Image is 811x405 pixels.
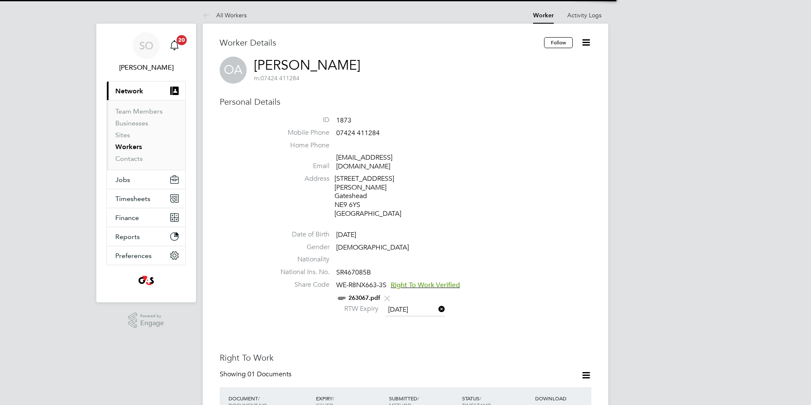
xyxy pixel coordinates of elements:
span: 07424 411284 [254,74,299,82]
a: Sites [115,131,130,139]
h3: Right To Work [220,352,591,363]
h3: Personal Details [220,96,591,107]
button: Jobs [107,170,185,189]
span: SO [139,40,153,51]
span: / [417,395,419,402]
div: Showing [220,370,293,379]
span: Network [115,87,143,95]
span: WE-R8NX663-3S [336,281,386,289]
a: SO[PERSON_NAME] [106,32,186,73]
a: 20 [166,32,183,59]
button: Reports [107,227,185,246]
span: / [332,395,334,402]
a: [PERSON_NAME] [254,57,360,73]
label: National Ins. No. [270,268,329,277]
span: Right To Work Verified [391,281,460,289]
button: Preferences [107,246,185,265]
span: [DEMOGRAPHIC_DATA] [336,243,409,252]
span: 20 [177,35,187,45]
a: Contacts [115,155,143,163]
span: 1873 [336,116,351,125]
a: Businesses [115,119,148,127]
a: Go to home page [106,274,186,287]
a: 263067.pdf [348,294,380,302]
span: / [479,395,481,402]
nav: Main navigation [96,24,196,302]
span: Preferences [115,252,152,260]
span: [DATE] [336,231,356,239]
a: Workers [115,143,142,151]
span: SR467085B [336,268,371,277]
span: Finance [115,214,139,222]
label: Home Phone [270,141,329,150]
label: Date of Birth [270,230,329,239]
label: Nationality [270,255,329,264]
label: Email [270,162,329,171]
button: Follow [544,37,573,48]
span: 01 Documents [248,370,291,378]
div: Network [107,100,185,170]
span: Samantha Orchard [106,63,186,73]
label: Gender [270,243,329,252]
a: [EMAIL_ADDRESS][DOMAIN_NAME] [336,153,392,171]
label: RTW Expiry [336,304,378,313]
button: Timesheets [107,189,185,208]
span: Powered by [140,313,164,320]
span: 07424 411284 [336,129,380,137]
span: m: [254,74,261,82]
input: Select one [385,304,445,316]
button: Network [107,82,185,100]
label: Share Code [270,280,329,289]
a: Powered byEngage [128,313,164,329]
label: Mobile Phone [270,128,329,137]
label: Address [270,174,329,183]
span: Jobs [115,176,130,184]
a: Worker [533,12,554,19]
a: Activity Logs [567,11,601,19]
a: All Workers [203,11,247,19]
label: ID [270,116,329,125]
span: OA [220,57,247,84]
a: Team Members [115,107,163,115]
span: Timesheets [115,195,150,203]
span: Engage [140,320,164,327]
img: g4s4-logo-retina.png [136,274,156,287]
span: Reports [115,233,140,241]
div: [STREET_ADDRESS][PERSON_NAME] Gateshead NE9 6YS [GEOGRAPHIC_DATA] [335,174,415,218]
button: Finance [107,208,185,227]
span: / [258,395,260,402]
h3: Worker Details [220,37,544,48]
